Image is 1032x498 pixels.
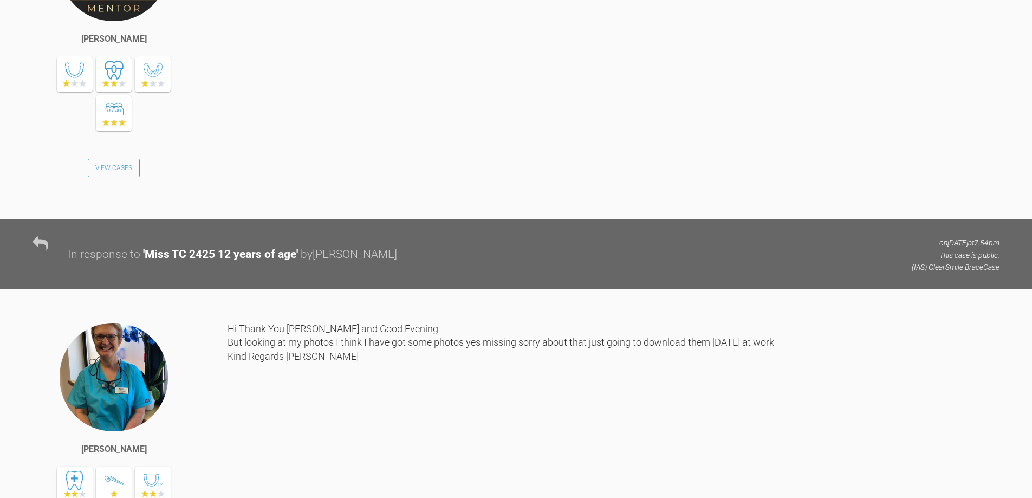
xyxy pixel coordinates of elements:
div: ' Miss TC 2425 12 years of age ' [143,245,298,264]
div: In response to [68,245,140,264]
div: [PERSON_NAME] [81,442,147,456]
p: (IAS) ClearSmile Brace Case [912,261,999,273]
a: View Cases [88,159,140,177]
p: on [DATE] at 7:54pm [912,237,999,249]
div: [PERSON_NAME] [81,32,147,46]
p: This case is public. [912,249,999,261]
img: Åsa Ulrika Linnea Feneley [59,322,169,432]
div: by [PERSON_NAME] [301,245,397,264]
